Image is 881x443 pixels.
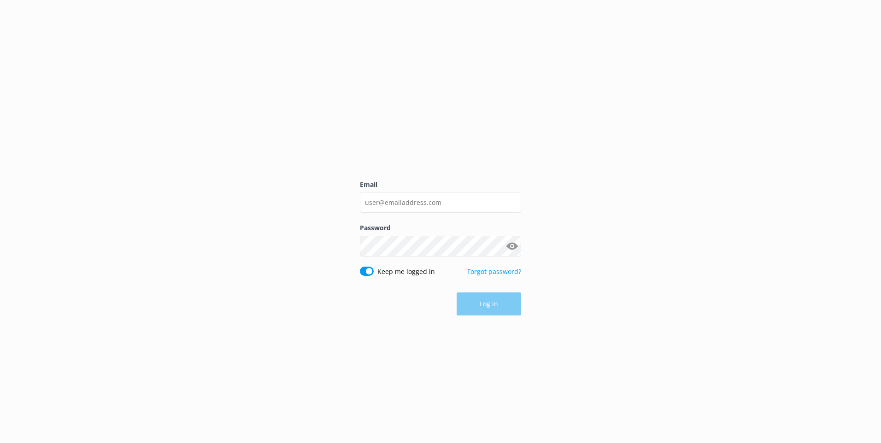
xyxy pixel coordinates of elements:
label: Password [360,223,521,233]
label: Keep me logged in [377,267,435,277]
label: Email [360,180,521,190]
button: Show password [503,237,521,255]
a: Forgot password? [467,267,521,276]
input: user@emailaddress.com [360,192,521,213]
